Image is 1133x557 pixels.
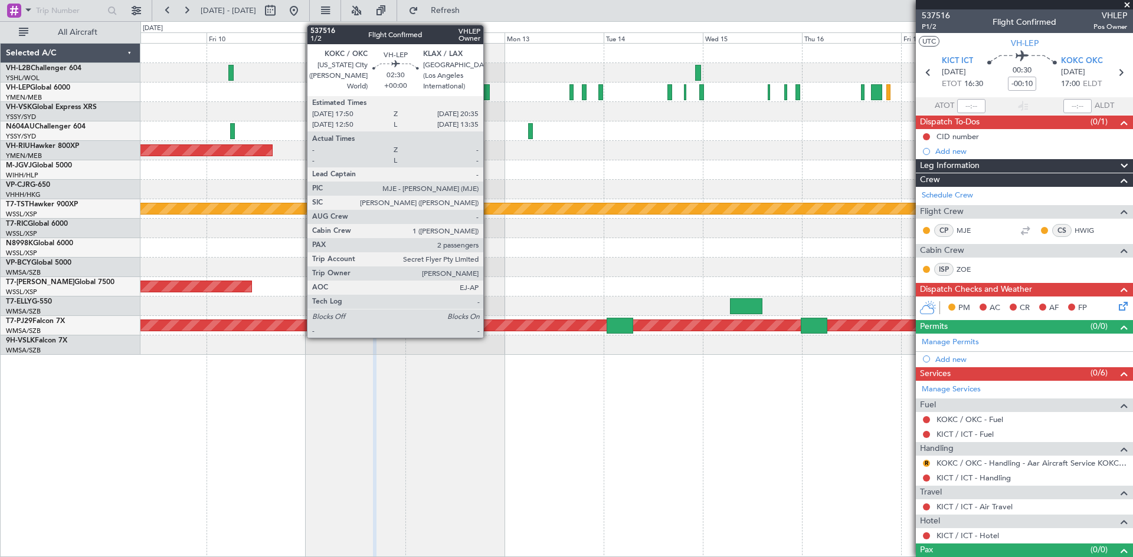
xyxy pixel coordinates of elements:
[1083,78,1102,90] span: ELDT
[6,279,114,286] a: T7-[PERSON_NAME]Global 7500
[6,182,30,189] span: VP-CJR
[6,171,38,180] a: WIHH/HLP
[6,288,37,296] a: WSSL/XSP
[6,65,81,72] a: VH-L2BChallenger 604
[1061,55,1103,67] span: KOKC OKC
[922,384,981,395] a: Manage Services
[923,460,930,467] button: R
[703,32,802,43] div: Wed 15
[990,302,1000,314] span: AC
[920,173,940,187] span: Crew
[6,318,32,325] span: T7-PJ29
[957,225,983,236] a: MJE
[1091,116,1108,128] span: (0/1)
[964,78,983,90] span: 16:30
[6,249,37,258] a: WSSL/XSP
[802,32,901,43] div: Thu 16
[936,458,1127,468] a: KOKC / OKC - Handling - Aar Aircraft Service KOKC / OKC
[1049,302,1059,314] span: AF
[107,32,207,43] div: Thu 9
[207,32,306,43] div: Fri 10
[935,146,1127,156] div: Add new
[920,244,964,258] span: Cabin Crew
[6,201,78,208] a: T7-TSTHawker 900XP
[505,32,604,43] div: Mon 13
[201,5,256,16] span: [DATE] - [DATE]
[6,182,50,189] a: VP-CJRG-650
[936,473,1011,483] a: KICT / ICT - Handling
[6,220,68,228] a: T7-RICGlobal 6000
[919,36,939,47] button: UTC
[13,23,128,42] button: All Aircraft
[6,143,30,150] span: VH-RIU
[920,283,1032,296] span: Dispatch Checks and Weather
[942,67,966,78] span: [DATE]
[6,201,29,208] span: T7-TST
[942,78,961,90] span: ETOT
[1013,65,1032,77] span: 00:30
[6,279,74,286] span: T7-[PERSON_NAME]
[6,259,71,266] a: VP-BCYGlobal 5000
[6,143,79,150] a: VH-RIUHawker 800XP
[920,442,954,456] span: Handling
[6,123,35,130] span: N604AU
[6,104,97,111] a: VH-VSKGlobal Express XRS
[1091,367,1108,379] span: (0/6)
[1095,100,1114,112] span: ALDT
[1091,543,1108,556] span: (0/0)
[1075,225,1101,236] a: HWIG
[6,268,41,277] a: WMSA/SZB
[935,354,1127,364] div: Add new
[6,318,65,325] a: T7-PJ29Falcon 7X
[1061,67,1085,78] span: [DATE]
[36,2,104,19] input: Trip Number
[6,84,30,91] span: VH-LEP
[957,264,983,275] a: ZOE
[6,240,73,247] a: N8998KGlobal 6000
[6,240,33,247] span: N8998K
[935,100,954,112] span: ATOT
[6,84,70,91] a: VH-LEPGlobal 6000
[6,327,41,335] a: WMSA/SZB
[6,93,42,102] a: YMEN/MEB
[920,367,951,381] span: Services
[6,298,32,305] span: T7-ELLY
[922,22,950,32] span: P1/2
[920,159,980,173] span: Leg Information
[936,131,979,141] div: CID number
[143,24,163,34] div: [DATE]
[1093,22,1127,32] span: Pos Owner
[6,113,36,121] a: YSSY/SYD
[922,9,950,22] span: 537516
[920,205,964,219] span: Flight Crew
[936,414,1003,424] a: KOKC / OKC - Fuel
[306,32,405,43] div: Sat 11
[936,429,994,439] a: KICT / ICT - Fuel
[920,486,942,499] span: Travel
[920,116,980,129] span: Dispatch To-Dos
[6,337,67,344] a: 9H-VSLKFalcon 7X
[920,320,948,334] span: Permits
[6,151,42,160] a: YMEN/MEB
[6,346,41,355] a: WMSA/SZB
[920,543,933,557] span: Pax
[6,210,37,219] a: WSSL/XSP
[421,6,470,15] span: Refresh
[1091,320,1108,332] span: (0/0)
[604,32,703,43] div: Tue 14
[1078,302,1087,314] span: FP
[6,229,37,238] a: WSSL/XSP
[6,162,72,169] a: M-JGVJGlobal 5000
[922,190,973,202] a: Schedule Crew
[6,190,41,199] a: VHHH/HKG
[922,337,979,348] a: Manage Permits
[1052,224,1072,237] div: CS
[1020,302,1030,314] span: CR
[6,337,35,344] span: 9H-VSLK
[1093,9,1127,22] span: VHLEP
[942,55,973,67] span: KICT ICT
[403,1,474,20] button: Refresh
[6,259,31,266] span: VP-BCY
[993,16,1056,28] div: Flight Confirmed
[6,74,40,83] a: YSHL/WOL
